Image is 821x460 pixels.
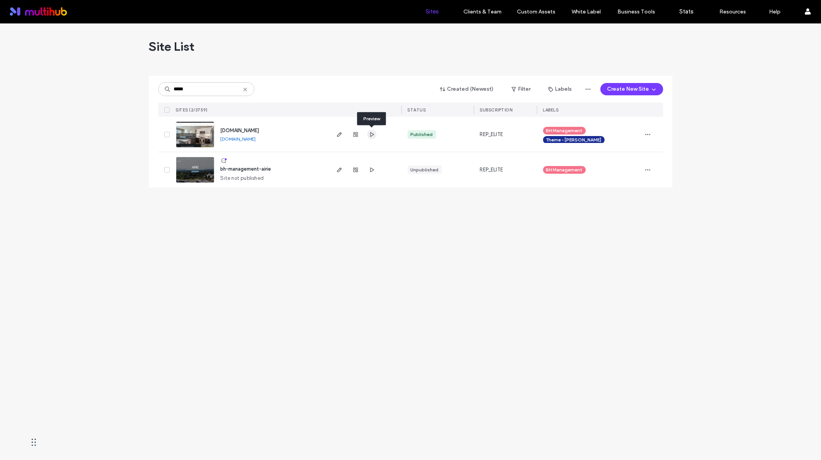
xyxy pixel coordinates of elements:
[32,431,36,454] div: Drag
[408,107,426,113] span: STATUS
[221,174,264,182] span: Site not published
[411,166,439,173] div: Unpublished
[542,83,579,95] button: Labels
[517,8,556,15] label: Custom Assets
[221,128,259,133] a: [DOMAIN_NAME]
[149,39,195,54] span: Site List
[546,127,583,134] span: BH Management
[433,83,501,95] button: Created (Newest)
[480,166,503,174] span: REP_ELITE
[480,107,513,113] span: SUBSCRIPTION
[679,8,694,15] label: Stats
[543,107,559,113] span: LABELS
[480,131,503,138] span: REP_ELITE
[176,107,208,113] span: SITES (2/3759)
[463,8,502,15] label: Clients & Team
[546,136,602,143] span: Theme - [PERSON_NAME]
[572,8,601,15] label: White Label
[221,136,256,142] a: [DOMAIN_NAME]
[546,166,583,173] span: BH Management
[719,8,746,15] label: Resources
[600,83,663,95] button: Create New Site
[618,8,655,15] label: Business Tools
[504,83,538,95] button: Filter
[769,8,781,15] label: Help
[411,131,433,138] div: Published
[357,112,386,125] div: Preview
[221,166,271,172] a: bh-management-airie
[426,8,439,15] label: Sites
[18,5,33,12] span: Help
